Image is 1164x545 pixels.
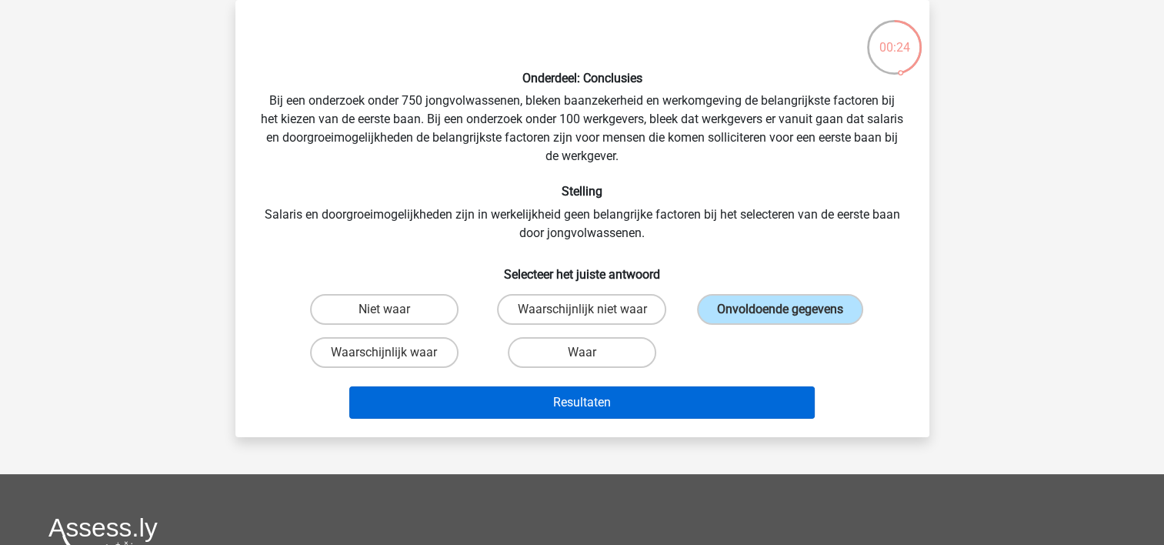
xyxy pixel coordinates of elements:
label: Waarschijnlijk waar [310,337,459,368]
label: Onvoldoende gegevens [697,294,863,325]
div: Bij een onderzoek onder 750 jongvolwassenen, bleken baanzekerheid en werkomgeving de belangrijkst... [242,12,923,425]
label: Waar [508,337,656,368]
h6: Onderdeel: Conclusies [260,71,905,85]
button: Resultaten [349,386,815,419]
label: Niet waar [310,294,459,325]
div: 00:24 [865,18,923,57]
h6: Selecteer het juiste antwoord [260,255,905,282]
h6: Stelling [260,184,905,199]
label: Waarschijnlijk niet waar [497,294,666,325]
